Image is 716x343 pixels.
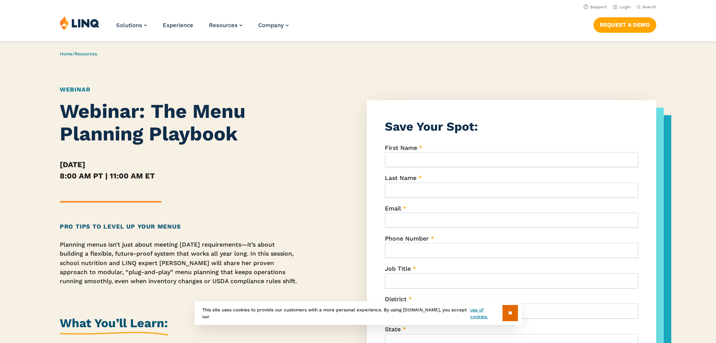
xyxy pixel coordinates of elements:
span: District [385,296,407,303]
span: Search [642,5,656,9]
p: Planning menus isn’t just about meeting [DATE] requirements—it’s about building a flexible, futur... [60,240,298,286]
a: Solutions [116,22,147,29]
a: Support [584,5,607,9]
img: LINQ | K‑12 Software [60,16,100,30]
button: Open Search Bar [637,4,656,10]
span: Last Name [385,174,416,181]
span: Email [385,205,401,212]
span: Company [258,22,284,29]
span: First Name [385,144,417,151]
a: Experience [163,22,193,29]
span: Phone Number [385,235,429,242]
h2: Pro Tips to Level Up Your Menus [60,222,298,231]
strong: Save Your Spot: [385,119,478,134]
h5: [DATE] [60,159,298,170]
a: Home [60,51,73,56]
h5: 8:00 AM PT | 11:00 AM ET [60,170,298,181]
div: This site uses cookies to provide our customers with a more personal experience. By using [DOMAIN... [195,301,522,325]
a: use of cookies. [470,306,502,320]
span: Job Title [385,265,411,272]
a: Resources [74,51,97,56]
span: Resources [209,22,238,29]
h1: Webinar: The Menu Planning Playbook [60,100,298,145]
a: Request a Demo [593,17,656,32]
nav: Primary Navigation [116,16,289,41]
a: Webinar [60,86,91,93]
a: Resources [209,22,242,29]
span: / [60,51,97,56]
span: Solutions [116,22,142,29]
a: Login [613,5,631,9]
nav: Button Navigation [593,16,656,32]
a: Company [258,22,289,29]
